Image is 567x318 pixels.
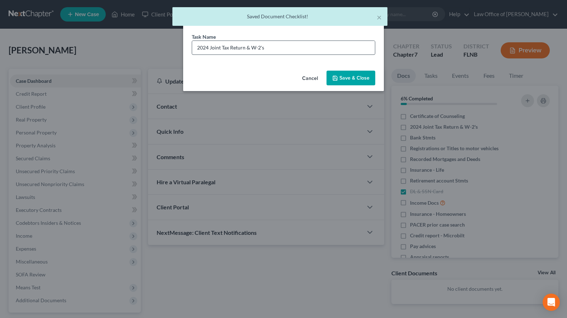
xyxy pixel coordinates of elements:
div: Saved Document Checklist! [178,13,382,20]
button: × [377,13,382,22]
input: Enter document description.. [192,41,375,54]
button: Save & Close [327,71,375,86]
span: Task Name [192,34,216,40]
div: Open Intercom Messenger [543,294,560,311]
button: Cancel [296,71,324,86]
